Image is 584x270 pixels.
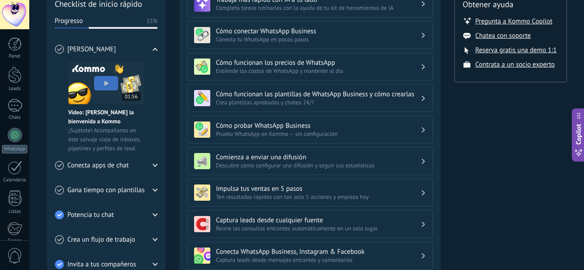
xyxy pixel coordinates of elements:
[216,225,421,232] span: Reúne las consultas entrantes automáticamente en un solo lugar
[216,247,421,256] h3: Conecta WhatsApp Business, Instagram & Facebook
[216,216,421,225] h3: Captura leads desde cualquier fuente
[216,130,421,138] span: Prueba WhatsApp en Kommo — sin configuración
[475,17,552,26] button: Pregunta a Kommo Copilot
[2,115,28,121] div: Chats
[216,162,421,169] span: Descubre cómo configurar una difusión y seguir sus estadísticas
[68,126,144,153] span: ¡Sujétate! Acompáñanos en este salvaje viaje de inboxes, pipelines y perfiles de lead.
[68,161,129,170] span: Conecta apps de chat
[216,90,421,99] h3: Cómo funcionan las plantillas de WhatsApp Business y cómo crearlas
[216,193,421,201] span: Ten resultados rápidos con tan solo 5 acciones y empieza hoy
[68,211,114,220] span: Potencia tu chat
[216,184,421,193] h3: Impulsa tus ventas en 5 pasos
[475,60,555,69] button: Contrata a un socio experto
[216,99,421,106] span: Crea plantillas aprobadas y chatea 24/7
[216,67,421,75] span: Entiende los costos de WhatsApp y mantente al día
[2,209,28,215] div: Listas
[574,124,583,145] span: Copilot
[216,58,421,67] h3: Cómo funcionan los precios de WhatsApp
[2,86,28,92] div: Leads
[216,153,421,162] h3: Comienza a enviar una difusión
[216,4,421,12] span: Completa tareas rutinarias con la ayuda de tu kit de herramientas de IA
[216,36,421,43] span: Conecta tu WhatsApp en pocos pasos
[216,121,421,130] h3: Cómo probar WhatsApp Business
[68,260,136,269] span: Invita a tus compañeros
[146,17,157,26] span: 33%
[2,145,27,153] div: WhatsApp
[68,235,136,244] span: Crea un flujo de trabajo
[68,108,144,126] span: Vídeo: [PERSON_NAME] la bienvenida a Kommo
[68,62,144,104] img: Meet video
[2,177,28,183] div: Calendario
[216,256,421,264] span: Captura leads desde mensajes entrantes y comentarios
[216,27,421,36] h3: Cómo conectar WhatsApp Business
[2,238,28,244] div: Correo
[55,17,83,26] span: Progresso
[475,31,531,40] button: Chatea con soporte
[475,46,557,54] button: Reserva gratis una demo 1:1
[2,54,28,59] div: Panel
[68,45,116,54] span: [PERSON_NAME]
[68,186,145,195] span: Gana tiempo con plantillas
